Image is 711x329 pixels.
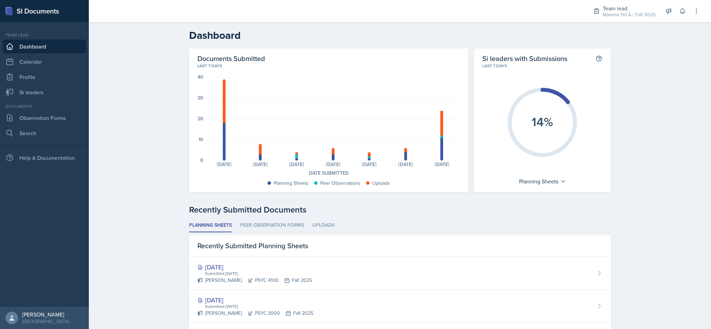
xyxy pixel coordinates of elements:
div: Planning Sheets [274,180,308,187]
h2: Documents Submitted [197,54,460,63]
div: Recently Submitted Documents [189,204,611,216]
h2: Si leaders with Submissions [482,54,567,63]
div: [DATE] [351,162,388,167]
li: Uploads [312,219,335,232]
div: Help & Documentation [3,151,86,165]
div: 40 [197,75,203,79]
li: Planning Sheets [189,219,232,232]
a: Calendar [3,55,86,69]
div: Submitted [DATE] [204,270,312,277]
a: [DATE] Submitted [DATE] [PERSON_NAME]PSYC 3000Fall 2025 [189,290,611,323]
h2: Dashboard [189,29,611,42]
div: Team lead [603,4,655,12]
div: [DATE] [206,162,243,167]
div: Mamma SI/LA / Fall 2025 [603,11,655,18]
li: Peer Observation Forms [240,219,304,232]
div: 0 [200,158,203,163]
div: [DATE] [197,262,312,272]
div: [DATE] [279,162,315,167]
a: Dashboard [3,40,86,53]
div: [DATE] [315,162,351,167]
div: [DATE] [242,162,279,167]
div: 20 [197,116,203,121]
div: [DATE] [197,295,313,305]
div: Recently Submitted Planning Sheets [189,235,611,257]
div: Peer Observations [320,180,361,187]
div: Planning Sheets [516,176,569,187]
div: [DATE] [388,162,424,167]
a: [DATE] Submitted [DATE] [PERSON_NAME]PSYC 4100Fall 2025 [189,257,611,290]
div: Documents [3,103,86,110]
a: Si leaders [3,85,86,99]
text: 14% [532,113,553,131]
div: Last 7 days [482,63,603,69]
a: Search [3,126,86,140]
div: [GEOGRAPHIC_DATA] [22,318,69,325]
div: Submitted [DATE] [204,303,313,310]
div: Date Submitted [197,170,460,177]
div: 30 [197,95,203,100]
a: Profile [3,70,86,84]
div: [DATE] [424,162,460,167]
div: 10 [198,137,203,142]
div: Team lead [3,32,86,38]
div: [PERSON_NAME] [22,311,69,318]
div: Uploads [372,180,390,187]
div: [PERSON_NAME] PSYC 3000 Fall 2025 [197,310,313,317]
div: [PERSON_NAME] PSYC 4100 Fall 2025 [197,277,312,284]
a: Observation Forms [3,111,86,125]
div: Last 7 days [197,63,460,69]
